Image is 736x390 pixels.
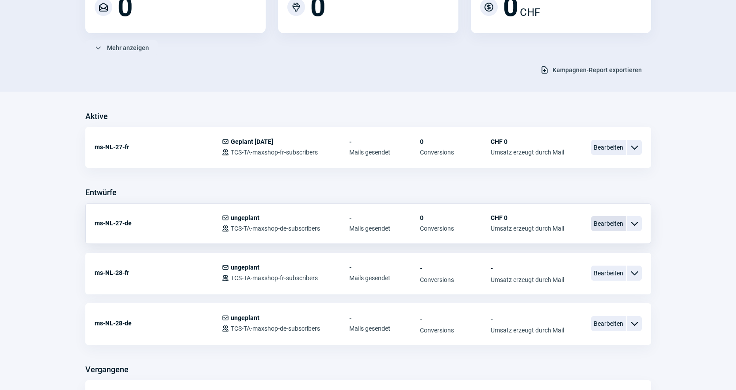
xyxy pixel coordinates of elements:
span: - [349,214,420,221]
span: ungeplant [231,314,259,321]
span: Mails gesendet [349,149,420,156]
span: Conversions [420,327,491,334]
span: Conversions [420,149,491,156]
div: ms-NL-28-fr [95,264,222,282]
h3: Entwürfe [85,185,117,200]
span: Umsatz erzeugt durch Mail [491,327,564,334]
span: - [349,314,420,321]
span: 0 [420,138,491,145]
span: Mails gesendet [349,225,420,232]
span: CHF 0 [491,138,564,145]
span: - [491,314,564,323]
span: Bearbeiten [591,316,626,331]
span: Geplant [DATE] [231,138,273,145]
span: Umsatz erzeugt durch Mail [491,149,564,156]
span: ungeplant [231,264,259,271]
span: - [491,264,564,273]
span: Mails gesendet [349,325,420,332]
span: Conversions [420,276,491,283]
span: Umsatz erzeugt durch Mail [491,225,564,232]
span: Mehr anzeigen [107,41,149,55]
h3: Aktive [85,109,108,124]
span: Kampagnen-Report exportieren [553,63,642,77]
span: 0 [420,214,491,221]
button: Mehr anzeigen [85,40,158,55]
div: ms-NL-28-de [95,314,222,332]
span: - [349,138,420,145]
span: TCS-TA-maxshop-fr-subscribers [231,274,318,282]
span: ungeplant [231,214,259,221]
h3: Vergangene [85,363,129,377]
div: ms-NL-27-de [95,214,222,232]
span: Bearbeiten [591,216,626,231]
span: Bearbeiten [591,266,626,281]
span: - [349,264,420,271]
span: TCS-TA-maxshop-de-subscribers [231,225,320,232]
span: - [420,264,491,273]
span: Mails gesendet [349,274,420,282]
button: Kampagnen-Report exportieren [531,62,651,77]
div: ms-NL-27-fr [95,138,222,156]
span: CHF [520,4,540,20]
span: Bearbeiten [591,140,626,155]
span: Conversions [420,225,491,232]
span: TCS-TA-maxshop-fr-subscribers [231,149,318,156]
span: - [420,314,491,323]
span: CHF 0 [491,214,564,221]
span: TCS-TA-maxshop-de-subscribers [231,325,320,332]
span: Umsatz erzeugt durch Mail [491,276,564,283]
